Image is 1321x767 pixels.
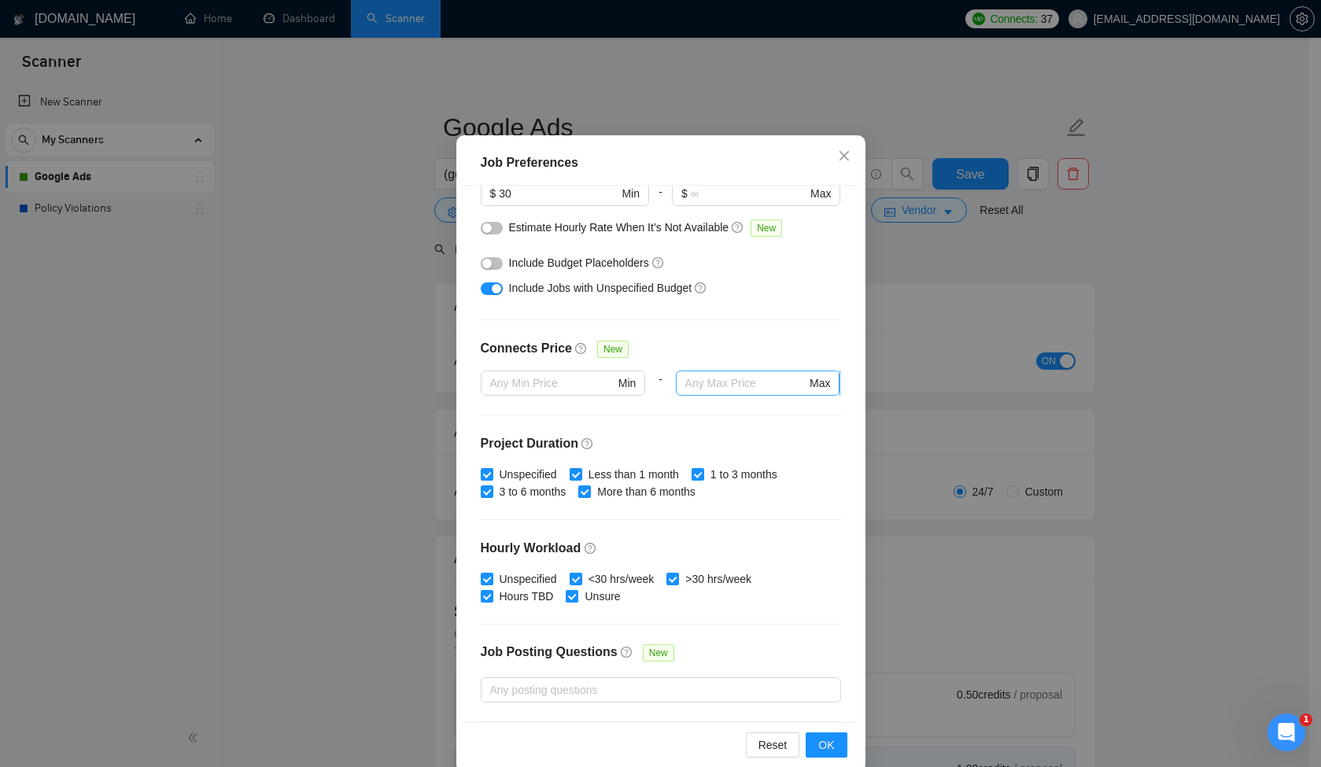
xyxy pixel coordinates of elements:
button: OK [806,732,847,758]
span: New [597,341,629,358]
span: Max [810,185,831,202]
span: 1 to 3 months [704,466,784,483]
span: Unspecified [493,466,563,483]
input: 0 [499,185,618,202]
button: Reset [746,732,800,758]
span: question-circle [732,221,744,234]
span: OK [818,736,834,754]
div: Job Preferences [481,153,841,172]
span: Min [622,185,640,202]
span: question-circle [585,542,597,555]
span: question-circle [621,646,633,658]
span: More than 6 months [591,483,702,500]
span: question-circle [575,342,588,355]
span: $ [681,185,688,202]
span: Min [618,374,637,392]
span: 3 to 6 months [493,483,573,500]
h4: Hourly Workload [481,539,841,558]
input: Any Max Price [685,374,806,392]
input: ∞ [691,185,807,202]
span: <30 hrs/week [582,570,661,588]
span: New [751,219,782,237]
span: New [643,644,674,662]
span: Reset [758,736,788,754]
span: Include Budget Placeholders [509,256,649,269]
span: $ [490,185,496,202]
span: 1 [1300,714,1312,726]
input: Any Min Price [490,374,615,392]
span: Less than 1 month [582,466,685,483]
span: Unsure [578,588,626,605]
span: question-circle [652,256,665,269]
h4: Connects Price [481,339,572,358]
div: - [649,181,672,219]
span: Estimate Hourly Rate When It’s Not Available [509,221,729,234]
button: Close [823,135,865,178]
span: Hours TBD [493,588,560,605]
iframe: Intercom live chat [1267,714,1305,751]
span: Max [810,374,830,392]
span: question-circle [695,282,707,294]
h4: Project Duration [481,434,841,453]
span: Include Jobs with Unspecified Budget [509,282,692,294]
span: question-circle [581,437,594,450]
span: >30 hrs/week [679,570,758,588]
div: - [645,371,675,415]
span: Unspecified [493,570,563,588]
span: close [838,149,851,162]
h4: Job Posting Questions [481,643,618,662]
